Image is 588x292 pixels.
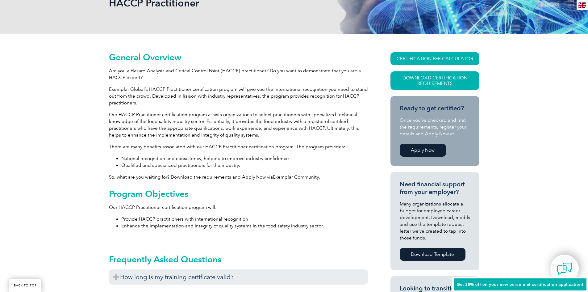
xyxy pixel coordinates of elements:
h2: Program Objectives [109,189,368,199]
h3: Ready to get certified? [400,104,470,112]
li: Provide HACCP practitioners with international recognition [121,216,368,222]
img: en [578,2,586,8]
img: contact-chat.png [557,261,572,277]
p: Many organizations allocate a budget for employee career development. Download, modify and use th... [400,201,470,241]
a: Apply Now [400,144,446,157]
a: CERTIFICATION FEE CALCULATOR [390,52,479,65]
h2: Frequently Asked Questions [109,254,368,264]
p: Our HACCP Practitioner certification program assists organizations to select practitioners with s... [109,111,368,138]
a: Download Certification Requirements [390,71,479,90]
p: So, what are you waiting for? Download the requirements and Apply Now via . [109,174,368,180]
p: There are many benefits associated with our HACCP Practitioner certification program. The program... [109,143,368,150]
span: Get 20% off on your new personnel certification application! [457,282,583,287]
h3: Need financial support from your employer? [400,180,470,196]
a: BACK TO TOP [9,279,41,292]
li: National recognition and consistency, helping to improve industry confidence [121,155,368,162]
p: Once you’ve checked and met the requirements, register your details and Apply Now at [400,117,470,137]
a: Exemplar Community [273,174,319,180]
li: Qualified and specialized practitioners for the industry. [121,162,368,169]
a: Download Template [400,248,465,261]
h3: How long is my training certificate valid? [109,269,368,285]
p: Are you a Hazard Analysis and Critical Control Point (HACCP) practitioner? Do you want to demonst... [109,67,368,81]
p: Exemplar Global’s HACCP Practitioner certification program will give you the international recogn... [109,86,368,106]
li: Enhance the implementation and integrity of quality systems in the food safety industry sector. [121,222,368,229]
p: Our HACCP Practitioner certification program will: [109,204,368,211]
h2: General Overview [109,52,368,62]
